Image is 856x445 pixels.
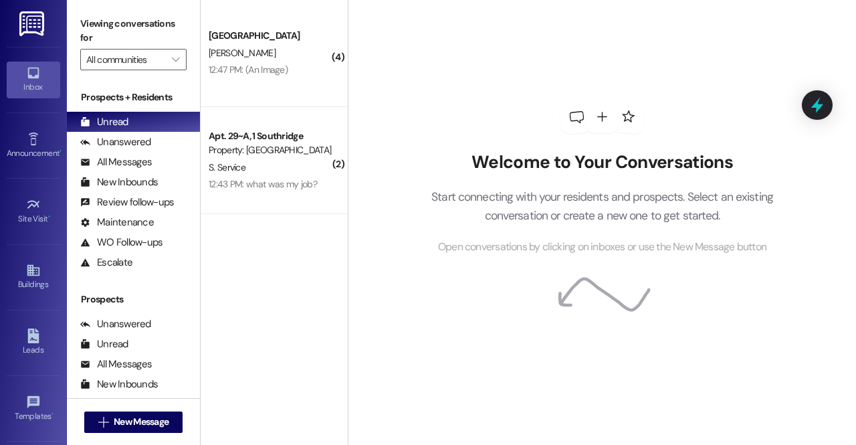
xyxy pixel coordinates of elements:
[209,161,245,173] span: S. Service
[80,256,132,270] div: Escalate
[86,49,165,70] input: All communities
[67,90,200,104] div: Prospects + Residents
[80,175,158,189] div: New Inbounds
[7,259,60,295] a: Buildings
[209,47,276,59] span: [PERSON_NAME]
[114,415,169,429] span: New Message
[411,152,794,173] h2: Welcome to Your Conversations
[80,357,152,371] div: All Messages
[80,337,128,351] div: Unread
[48,212,50,221] span: •
[67,292,200,306] div: Prospects
[80,115,128,129] div: Unread
[80,377,158,391] div: New Inbounds
[172,54,179,65] i: 
[80,195,174,209] div: Review follow-ups
[80,135,151,149] div: Unanswered
[80,236,163,250] div: WO Follow-ups
[80,13,187,49] label: Viewing conversations for
[80,215,154,230] div: Maintenance
[7,62,60,98] a: Inbox
[98,417,108,428] i: 
[209,143,332,157] div: Property: [GEOGRAPHIC_DATA]
[80,317,151,331] div: Unanswered
[51,410,53,419] span: •
[7,193,60,230] a: Site Visit •
[209,129,332,143] div: Apt. 29~A, 1 Southridge
[209,178,317,190] div: 12:43 PM: what was my job?
[19,11,47,36] img: ResiDesk Logo
[411,187,794,226] p: Start connecting with your residents and prospects. Select an existing conversation or create a n...
[209,64,288,76] div: 12:47 PM: (An Image)
[80,155,152,169] div: All Messages
[60,147,62,156] span: •
[7,325,60,361] a: Leads
[438,239,766,256] span: Open conversations by clicking on inboxes or use the New Message button
[7,391,60,427] a: Templates •
[209,29,332,43] div: [GEOGRAPHIC_DATA]
[84,412,183,433] button: New Message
